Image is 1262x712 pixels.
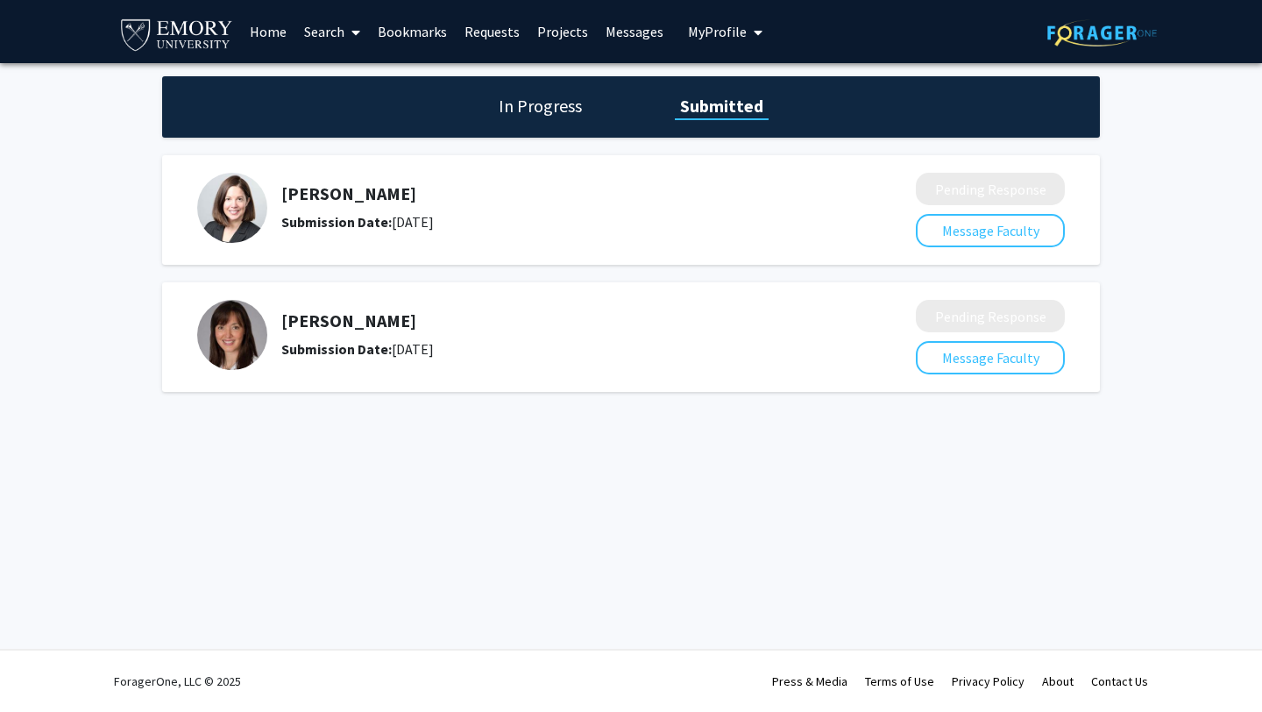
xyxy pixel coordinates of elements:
h5: [PERSON_NAME] [281,310,823,331]
b: Submission Date: [281,340,392,358]
img: Profile Picture [197,173,267,243]
button: Message Faculty [916,341,1065,374]
a: Press & Media [772,673,847,689]
iframe: Chat [13,633,74,699]
a: Requests [456,1,528,62]
h1: Submitted [675,94,769,118]
a: Messages [597,1,672,62]
div: [DATE] [281,338,823,360]
a: About [1042,673,1074,689]
img: Emory University Logo [118,14,235,53]
a: Contact Us [1091,673,1148,689]
a: Home [241,1,295,62]
a: Projects [528,1,597,62]
a: Privacy Policy [952,673,1024,689]
b: Submission Date: [281,213,392,231]
a: Bookmarks [369,1,456,62]
button: Pending Response [916,300,1065,332]
h5: [PERSON_NAME] [281,183,823,204]
a: Message Faculty [916,349,1065,367]
a: Message Faculty [916,222,1065,239]
h1: In Progress [493,94,587,118]
button: Pending Response [916,173,1065,205]
div: [DATE] [281,211,823,232]
img: ForagerOne Logo [1047,19,1157,46]
span: My Profile [688,23,747,40]
a: Search [295,1,369,62]
div: ForagerOne, LLC © 2025 [114,651,241,712]
img: Profile Picture [197,300,267,370]
button: Message Faculty [916,214,1065,247]
a: Terms of Use [865,673,934,689]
